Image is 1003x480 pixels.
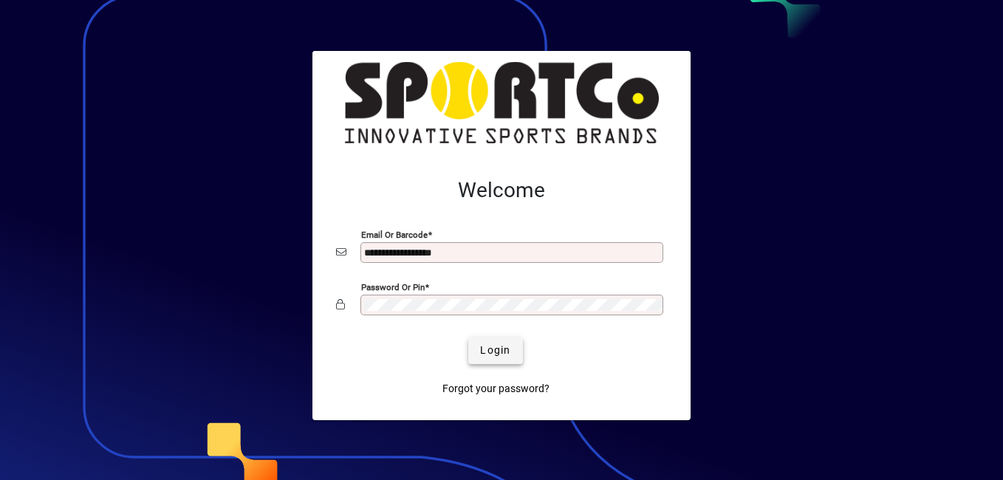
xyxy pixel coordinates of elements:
span: Login [480,343,510,358]
mat-label: Password or Pin [361,281,425,292]
button: Login [468,337,522,364]
mat-label: Email or Barcode [361,229,428,239]
span: Forgot your password? [442,381,550,397]
h2: Welcome [336,178,667,203]
a: Forgot your password? [437,376,555,402]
